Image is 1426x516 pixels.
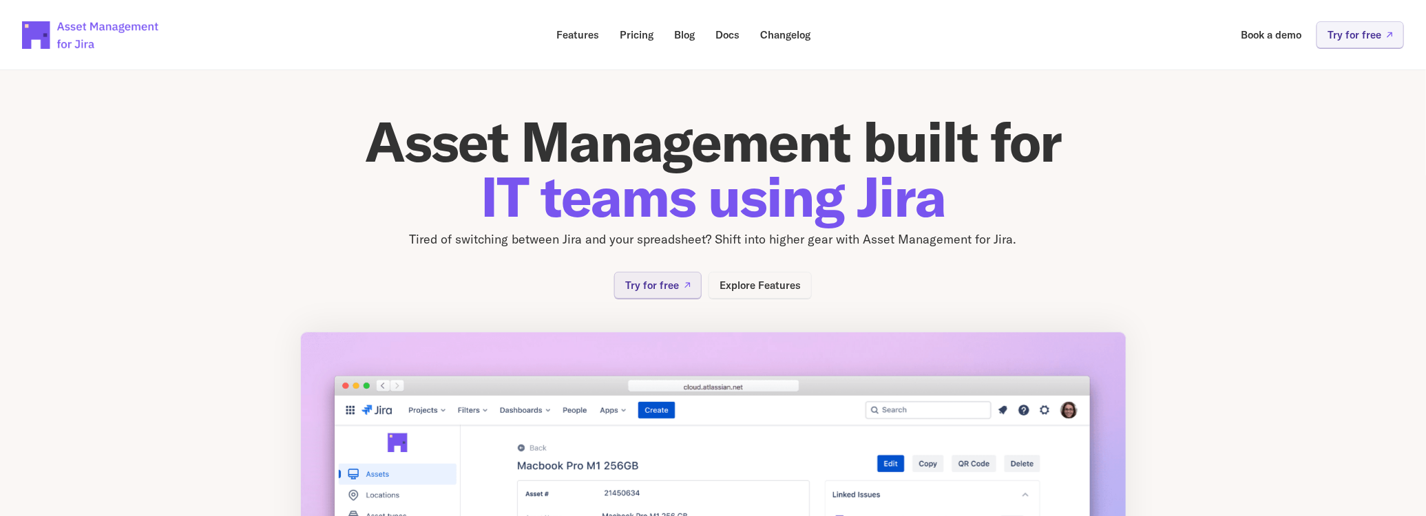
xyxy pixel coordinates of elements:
a: Blog [665,21,705,48]
p: Pricing [620,30,654,40]
p: Tired of switching between Jira and your spreadsheet? Shift into higher gear with Asset Managemen... [300,230,1126,250]
p: Try for free [625,280,679,290]
p: Features [557,30,600,40]
a: Pricing [611,21,664,48]
p: Explore Features [720,280,801,290]
h1: Asset Management built for [300,114,1126,224]
p: Try for free [1328,30,1381,40]
p: Blog [675,30,695,40]
p: Docs [716,30,740,40]
a: Book a demo [1231,21,1311,48]
p: Changelog [761,30,811,40]
a: Try for free [614,272,702,299]
a: Explore Features [709,272,812,299]
a: Features [547,21,609,48]
a: Docs [706,21,750,48]
a: Changelog [751,21,821,48]
span: IT teams using Jira [481,162,945,231]
a: Try for free [1317,21,1404,48]
p: Book a demo [1241,30,1301,40]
